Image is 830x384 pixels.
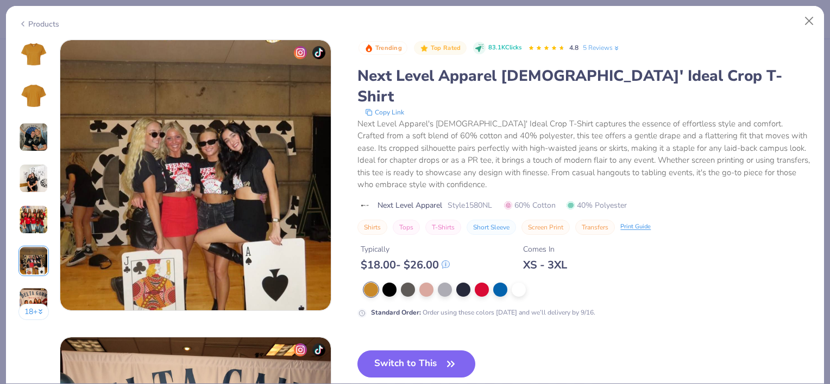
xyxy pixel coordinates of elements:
img: User generated content [19,246,48,276]
span: 4.8 [569,43,579,52]
span: Top Rated [431,45,461,51]
div: Products [18,18,59,30]
img: Top Rated sort [420,44,429,53]
span: Next Level Apparel [378,200,442,211]
img: insta-icon.png [294,46,307,59]
span: 83.1K Clicks [488,43,521,53]
button: T-Shirts [425,220,461,235]
img: f93154eb-a7a7-4478-bc06-b1b837178222 [60,40,331,310]
span: 60% Cotton [504,200,556,211]
div: Print Guide [620,222,651,232]
button: Short Sleeve [467,220,516,235]
button: Close [799,11,820,31]
button: copy to clipboard [362,107,407,118]
span: Trending [375,45,402,51]
img: User generated content [19,123,48,152]
button: Badge Button [359,41,407,55]
button: Transfers [575,220,615,235]
img: User generated content [19,287,48,317]
span: 40% Polyester [567,200,627,211]
img: tiktok-icon.png [312,46,325,59]
a: 5 Reviews [583,43,620,53]
img: User generated content [19,205,48,234]
div: Comes In [523,244,567,255]
button: Tops [393,220,420,235]
div: Typically [361,244,450,255]
div: $ 18.00 - $ 26.00 [361,258,450,272]
img: Front [21,42,47,68]
img: tiktok-icon.png [312,343,325,356]
span: Style 1580NL [448,200,492,211]
img: brand logo [357,201,372,210]
button: Badge Button [414,41,466,55]
button: 18+ [18,304,49,320]
img: Back [21,83,47,109]
strong: Standard Order : [371,308,421,317]
button: Shirts [357,220,387,235]
div: XS - 3XL [523,258,567,272]
img: User generated content [19,164,48,193]
div: Order using these colors [DATE] and we’ll delivery by 9/16. [371,308,595,317]
button: Screen Print [521,220,570,235]
img: Trending sort [364,44,373,53]
img: insta-icon.png [294,343,307,356]
div: 4.8 Stars [528,40,565,57]
button: Switch to This [357,350,475,377]
div: Next Level Apparel [DEMOGRAPHIC_DATA]' Ideal Crop T-Shirt [357,66,812,107]
div: Next Level Apparel's [DEMOGRAPHIC_DATA]' Ideal Crop T-Shirt captures the essence of effortless st... [357,118,812,191]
